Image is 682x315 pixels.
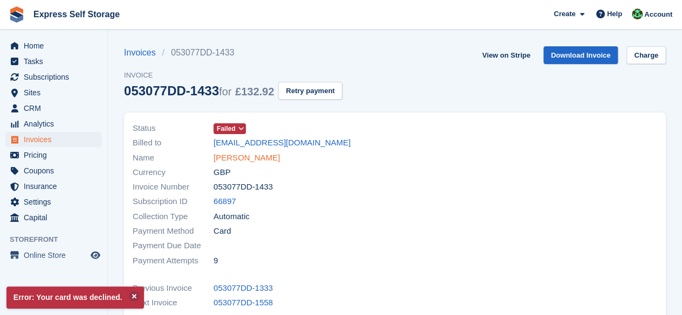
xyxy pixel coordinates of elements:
span: Tasks [24,54,88,69]
a: [PERSON_NAME] [213,152,280,164]
span: Invoice [124,70,342,81]
span: Home [24,38,88,53]
span: Subscriptions [24,69,88,85]
button: Retry payment [278,82,342,100]
span: Online Store [24,248,88,263]
a: Charge [626,46,666,64]
a: menu [5,116,102,131]
a: menu [5,101,102,116]
span: Currency [133,166,213,179]
a: menu [5,194,102,209]
div: 053077DD-1433 [124,83,274,98]
a: 66897 [213,195,236,208]
a: menu [5,210,102,225]
a: Failed [213,122,246,135]
span: 053077DD-1433 [213,181,273,193]
span: Pricing [24,148,88,163]
span: Invoice Number [133,181,213,193]
a: [EMAIL_ADDRESS][DOMAIN_NAME] [213,137,350,149]
a: menu [5,38,102,53]
a: Preview store [89,249,102,262]
img: Shakiyra Davis [632,9,643,19]
span: Analytics [24,116,88,131]
span: £132.92 [235,86,274,97]
span: Name [133,152,213,164]
span: Card [213,225,231,237]
a: menu [5,179,102,194]
a: menu [5,85,102,100]
a: menu [5,148,102,163]
span: Invoices [24,132,88,147]
a: Invoices [124,46,162,59]
a: menu [5,163,102,178]
span: Insurance [24,179,88,194]
span: Billed to [133,137,213,149]
nav: breadcrumbs [124,46,342,59]
a: menu [5,54,102,69]
a: 053077DD-1333 [213,282,273,295]
span: Payment Due Date [133,240,213,252]
span: Capital [24,210,88,225]
p: Error: Your card was declined. [6,286,144,309]
a: Express Self Storage [29,5,124,23]
span: Sites [24,85,88,100]
span: Payment Attempts [133,255,213,267]
a: menu [5,69,102,85]
span: 9 [213,255,218,267]
span: Status [133,122,213,135]
a: Download Invoice [543,46,618,64]
span: GBP [213,166,231,179]
span: Subscription ID [133,195,213,208]
span: Help [607,9,622,19]
a: menu [5,248,102,263]
span: Account [644,9,672,20]
span: Collection Type [133,211,213,223]
span: Coupons [24,163,88,178]
img: stora-icon-8386f47178a22dfd0bd8f6a31ec36ba5ce8667c1dd55bd0f319d3a0aa187defe.svg [9,6,25,23]
span: Automatic [213,211,250,223]
span: Storefront [10,234,107,245]
span: for [219,86,231,97]
a: menu [5,132,102,147]
span: Payment Method [133,225,213,237]
span: CRM [24,101,88,116]
span: Settings [24,194,88,209]
span: Create [554,9,575,19]
span: Previous Invoice [133,282,213,295]
a: 053077DD-1558 [213,297,273,309]
span: Failed [217,124,236,134]
span: Next Invoice [133,297,213,309]
a: View on Stripe [478,46,534,64]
